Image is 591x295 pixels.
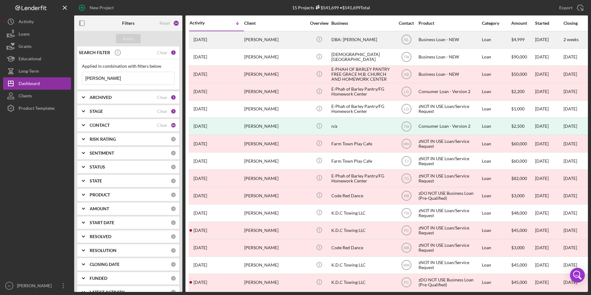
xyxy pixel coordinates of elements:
div: Business Loan - NEW [419,32,480,48]
b: RESOLUTION [90,248,117,253]
div: Dashboard [19,77,40,91]
div: K.D.C Towing LLC [331,257,393,273]
div: Consumer Loan - Version 2 [419,83,480,100]
button: New Project [74,2,120,14]
div: Long-Term [19,65,39,79]
div: [DATE] [535,205,563,221]
time: [DATE] [563,176,577,181]
time: [DATE] [563,141,577,146]
div: $45,000 [511,274,534,291]
time: 2022-08-09 17:43 [193,193,207,198]
text: TJ [404,159,408,163]
div: [DATE] [563,124,577,129]
div: $4,999 [511,32,534,48]
div: New Project [90,2,114,14]
div: n/a [331,118,393,135]
time: [DATE] [563,54,577,59]
div: 0 [171,262,176,267]
div: [PERSON_NAME] [15,280,56,293]
div: K.D.C Towing LLC [331,205,393,221]
div: Clear [157,123,168,128]
div: [PERSON_NAME] [244,170,306,186]
div: Loan [482,222,511,239]
div: 5 [171,109,176,114]
button: IV[PERSON_NAME] [3,280,71,292]
div: Loan [482,66,511,83]
div: [DATE] [535,222,563,239]
div: Loan [482,101,511,117]
div: $82,000 [511,170,534,186]
div: [PERSON_NAME] [244,187,306,204]
b: SENTIMENT [90,151,114,156]
b: STAGE [90,109,103,114]
div: [DATE] [535,274,563,291]
div: Farm Town Play Cafe [331,135,393,152]
div: Consumer Loan - Version 2 [419,118,480,135]
div: Started [535,21,563,26]
div: [PERSON_NAME] [244,222,306,239]
button: Educational [3,53,71,65]
time: 2022-07-25 20:20 [193,211,207,216]
time: [DATE] [563,262,577,267]
div: [DATE] [535,135,563,152]
button: Grants [3,40,71,53]
div: K.D.C Towing LLC [331,222,393,239]
b: Filters [122,21,134,26]
div: $45,000 [511,222,534,239]
text: MB [404,194,409,198]
text: TW [403,211,409,216]
text: TG [404,176,409,181]
div: 0 [171,150,176,156]
time: 2023-05-15 14:25 [193,159,207,164]
div: [PERSON_NAME] [244,66,306,83]
div: zDO NOT USE Business Loan (Pre-Qualified) [419,187,480,204]
b: RISK RATING [90,137,116,142]
div: [DATE] [535,118,563,135]
div: $2,200 [511,83,534,100]
div: 0 [171,136,176,142]
b: SEARCH FILTER [79,50,110,55]
div: [DATE] [535,83,563,100]
div: Loan [482,118,511,135]
a: Clients [3,90,71,102]
div: 0 [171,289,176,295]
div: Loan [482,205,511,221]
time: [DATE] [563,245,577,250]
div: Clear [157,109,168,114]
div: zDO NOT USE Business Loan (Pre-Qualified) [419,274,480,291]
text: MM [403,142,410,146]
div: Open Intercom Messenger [570,268,585,283]
text: LG [404,90,409,94]
time: 2024-05-13 16:37 [193,72,207,77]
div: Reset [159,21,170,26]
div: zNOT IN USE Loan/Service Request [419,170,480,186]
div: [DATE] [535,32,563,48]
div: 15 Projects • $541,699 Total [292,5,370,10]
button: Activity [3,15,71,28]
div: E-PHAH OF BARLEY PANTRY FREE GRACE M.B. CHURCH AND HOMEWORK CENTER [331,66,393,83]
div: zNOT IN USE Loan/Service Request [419,135,480,152]
b: AMOUNT [90,206,109,211]
div: zNOT IN USE Loan/Service Request [419,257,480,273]
div: Category [482,21,511,26]
time: [DATE] [563,210,577,216]
b: ARCHIVED [90,95,112,100]
span: $60,000 [511,158,527,164]
div: Business [331,21,393,26]
div: $60,000 [511,135,534,152]
text: IV [8,284,11,288]
div: Product Templates [19,102,55,116]
text: TW [403,55,409,59]
div: Business Loan - NEW [419,66,480,83]
div: zNOT IN USE Loan/Service Request [419,240,480,256]
div: [DATE] [535,66,563,83]
text: TW [403,124,409,129]
div: [PERSON_NAME] [244,83,306,100]
time: 2022-06-10 01:31 [193,263,207,267]
div: Loan [482,32,511,48]
div: [DATE] [535,170,563,186]
span: $48,000 [511,210,527,216]
div: $3,000 [511,240,534,256]
div: [PERSON_NAME] [244,135,306,152]
div: zNOT IN USE Loan/Service Request [419,205,480,221]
